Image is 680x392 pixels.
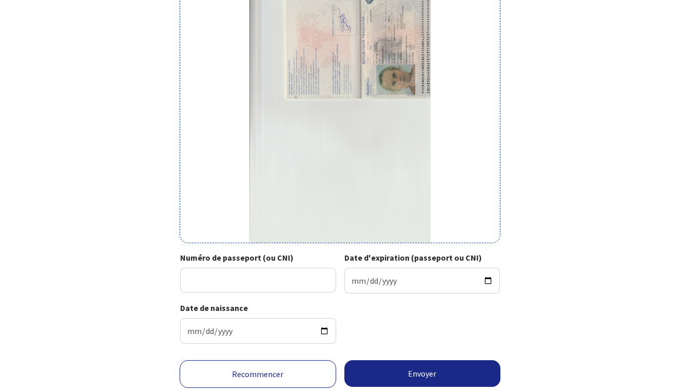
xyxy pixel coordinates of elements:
[180,252,294,263] strong: Numéro de passeport (ou CNI)
[180,303,248,313] strong: Date de naissance
[344,252,482,263] strong: Date d'expiration (passeport ou CNI)
[344,360,501,387] button: Envoyer
[180,360,336,388] a: Recommencer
